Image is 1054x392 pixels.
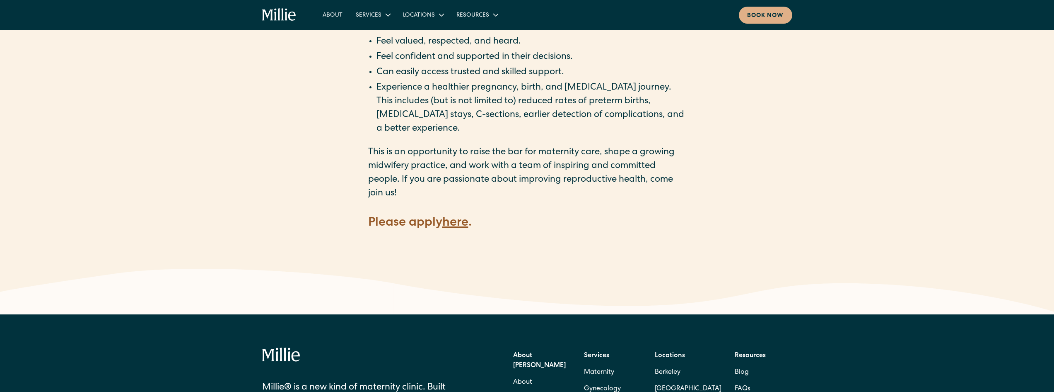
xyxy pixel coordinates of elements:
strong: About [PERSON_NAME] [513,353,566,369]
strong: . [468,217,472,229]
div: Resources [456,11,489,20]
div: Book now [747,12,784,20]
a: Blog [735,364,749,381]
div: Services [356,11,381,20]
a: Book now [739,7,792,24]
a: About [513,374,532,391]
a: Maternity [584,364,614,381]
li: Can easily access trusted and skilled support. [376,66,686,80]
p: This is an opportunity to raise the bar for maternity care, shape a growing midwifery practice, a... [368,146,686,201]
li: Experience a healthier pregnancy, birth, and [MEDICAL_DATA] journey. This includes (but is not li... [376,81,686,136]
strong: Services [584,353,609,359]
a: Berkeley [655,364,721,381]
strong: Please apply [368,217,442,229]
div: Services [349,8,396,22]
div: Locations [403,11,435,20]
div: Locations [396,8,450,22]
p: ‍ [368,201,686,214]
li: Feel valued, respected, and heard. [376,35,686,49]
p: ‍ [368,232,686,246]
a: About [316,8,349,22]
strong: Resources [735,353,766,359]
a: here [442,217,468,229]
div: Resources [450,8,504,22]
strong: Locations [655,353,685,359]
li: Feel confident and supported in their decisions. [376,51,686,64]
a: home [262,8,297,22]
